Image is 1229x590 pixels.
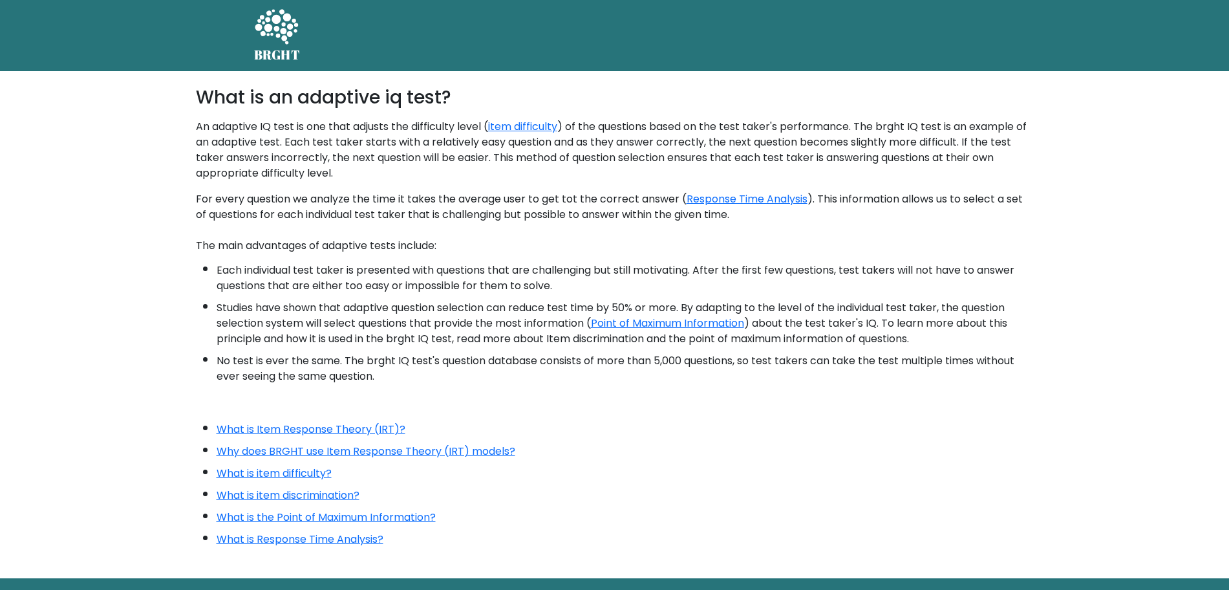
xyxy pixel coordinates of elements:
div: An adaptive IQ test is one that adjusts the difficulty level ( ) of the questions based on the te... [196,114,1034,181]
li: Studies have shown that adaptive question selection can reduce test time by 50% or more. By adapt... [217,294,1034,347]
a: What is the Point of Maximum Information? [217,510,436,525]
a: What is Response Time Analysis? [217,532,383,547]
div: The main advantages of adaptive tests include: [196,223,1034,254]
h5: BRGHT [254,47,301,63]
a: BRGHT [254,5,301,66]
div: For every question we analyze the time it takes the average user to get tot the correct answer ( ... [196,181,1034,223]
li: No test is ever the same. The brght IQ test's question database consists of more than 5,000 quest... [217,347,1034,384]
li: Each individual test taker is presented with questions that are challenging but still motivating.... [217,256,1034,294]
a: Why does BRGHT use Item Response Theory (IRT) models? [217,444,515,459]
a: Response Time Analysis [687,191,807,206]
a: What is item discrimination? [217,488,359,503]
h3: What is an adaptive iq test? [196,87,1034,109]
a: What is Item Response Theory (IRT)? [217,422,405,437]
a: What is item difficulty? [217,466,332,481]
a: item difficulty [488,119,557,134]
a: Point of Maximum Information [591,316,744,331]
